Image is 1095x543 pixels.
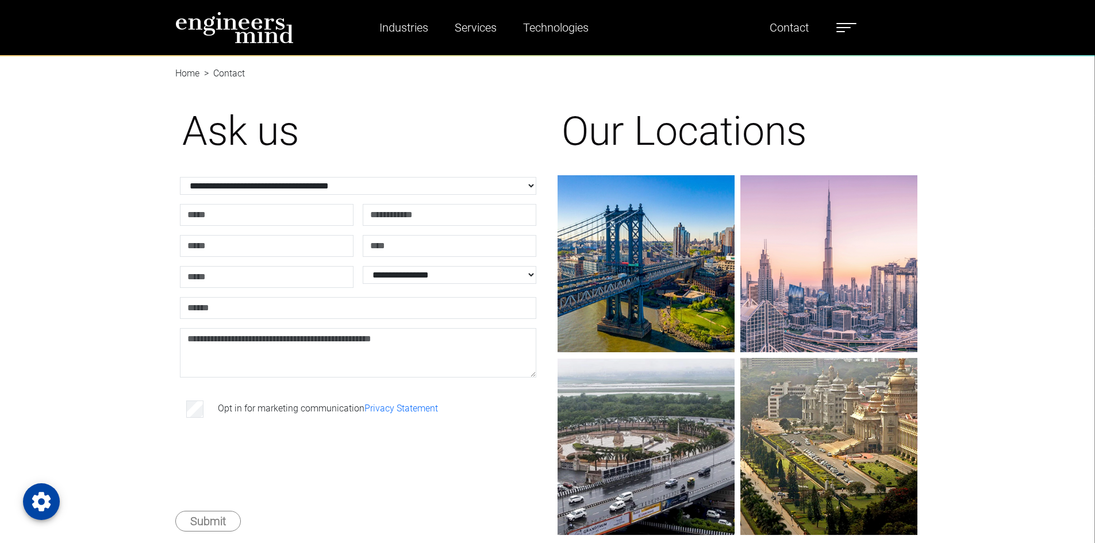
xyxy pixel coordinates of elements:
li: Contact [199,67,245,80]
img: gif [558,175,735,352]
a: Contact [765,14,813,41]
label: Opt in for marketing communication [218,402,438,415]
a: Services [450,14,501,41]
a: Privacy Statement [364,403,438,414]
a: Technologies [518,14,593,41]
nav: breadcrumb [175,55,920,69]
h1: Ask us [182,107,534,155]
a: Home [175,68,199,79]
h1: Our Locations [562,107,913,155]
img: gif [740,358,917,535]
a: Industries [375,14,433,41]
img: logo [175,11,294,44]
iframe: reCAPTCHA [182,438,357,483]
button: Submit [175,511,241,532]
img: gif [558,358,735,535]
img: gif [740,175,917,352]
